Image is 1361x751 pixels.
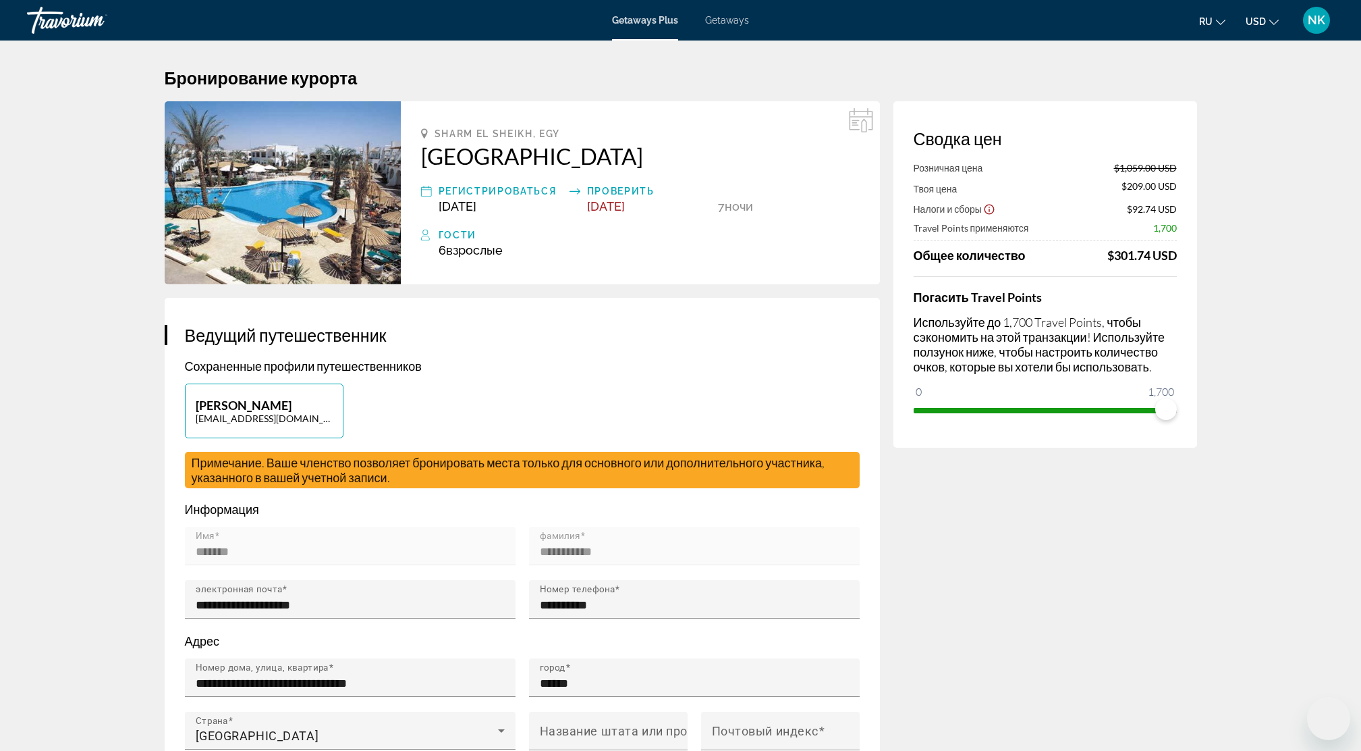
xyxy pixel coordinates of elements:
span: Sharm El Sheikh, EGY [435,128,561,139]
mat-label: Страна [196,716,228,727]
h3: Ведущий путешественник [185,325,860,345]
span: $209.00 USD [1121,180,1177,195]
h3: Сводка цен [914,128,1177,149]
mat-label: Почтовый индекс [712,724,818,738]
span: $92.74 USD [1127,203,1177,215]
mat-label: Название штата или провинции [540,724,731,738]
span: Travel Points применяются [914,222,1029,234]
div: Регистрироваться [439,183,563,199]
span: ночи [725,199,753,213]
h1: Бронирование курорта [165,68,1197,88]
a: [GEOGRAPHIC_DATA] [421,143,860,170]
span: [DATE] [439,199,476,213]
h4: Погасить Travel Points [914,290,1177,305]
span: Розничная цена [914,162,983,174]
span: Твоя цена [914,183,957,195]
span: 1,700 [1153,222,1177,234]
mat-label: Номер телефона [540,584,615,595]
span: Примечание. Ваше членство позволяет бронировать места только для основного или дополнительного уч... [192,455,825,485]
div: Проверить [587,183,711,199]
mat-label: фамилия [540,531,580,542]
ngx-slider: ngx-slider [914,408,1177,411]
span: ngx-slider [1155,398,1177,420]
span: Общее количество [914,248,1026,263]
span: Взрослые [446,243,503,257]
span: 6 [439,243,503,257]
mat-label: город [540,663,565,673]
a: Getaways Plus [612,15,678,26]
button: Show Taxes and Fees disclaimer [983,203,995,215]
p: [EMAIL_ADDRESS][DOMAIN_NAME] [196,413,333,424]
p: Информация [185,502,860,517]
mat-label: электронная почта [196,584,283,595]
mat-label: Номер дома, улица, квартира [196,663,329,673]
span: Налоги и сборы [914,203,982,215]
button: User Menu [1299,6,1334,34]
span: [DATE] [587,199,625,213]
button: Change language [1199,11,1225,31]
button: Change currency [1246,11,1279,31]
span: NK [1308,14,1325,27]
span: [GEOGRAPHIC_DATA] [196,729,319,743]
p: Сохраненные профили путешественников [185,359,860,373]
p: [PERSON_NAME] [196,398,333,413]
iframe: Кнопка запуска окна обмена сообщениями [1307,697,1350,740]
div: Гости [439,227,860,243]
a: Getaways [705,15,749,26]
p: Адрес [185,633,860,648]
div: $301.74 USD [1107,248,1177,263]
p: Используйте до 1,700 Travel Points, чтобы сэкономить на этой транзакции! Используйте ползунок ниж... [914,315,1177,374]
span: 0 [914,384,924,400]
span: $1,059.00 USD [1114,162,1177,174]
a: Travorium [27,3,162,38]
span: ru [1199,16,1213,27]
span: 1,700 [1146,384,1176,400]
span: 7 [718,199,725,213]
button: Show Taxes and Fees breakdown [914,202,995,215]
mat-label: Имя [196,531,215,542]
button: [PERSON_NAME][EMAIL_ADDRESS][DOMAIN_NAME] [185,384,343,438]
span: USD [1246,16,1266,27]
